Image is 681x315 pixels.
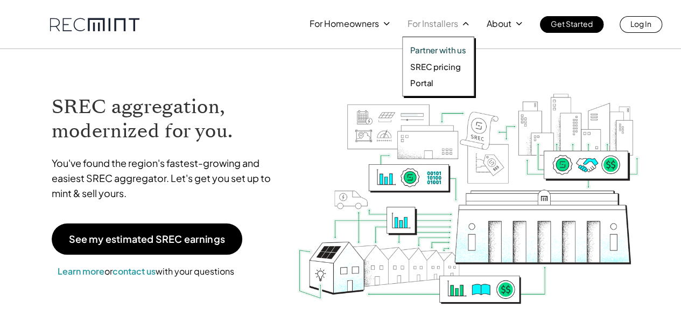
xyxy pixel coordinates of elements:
[52,95,281,143] h1: SREC aggregation, modernized for you.
[410,61,460,72] p: SREC pricing
[113,265,156,277] a: contact us
[297,65,640,307] img: RECmint value cycle
[410,78,433,88] p: Portal
[69,234,225,244] p: See my estimated SREC earnings
[52,156,281,201] p: You've found the region's fastest-growing and easiest SREC aggregator. Let's get you set up to mi...
[52,264,240,278] p: or with your questions
[410,45,466,55] a: Partner with us
[540,16,603,33] a: Get Started
[620,16,662,33] a: Log In
[310,16,379,31] p: For Homeowners
[52,223,242,255] a: See my estimated SREC earnings
[410,61,466,72] a: SREC pricing
[630,16,651,31] p: Log In
[551,16,593,31] p: Get Started
[58,265,104,277] a: Learn more
[410,78,466,88] a: Portal
[408,16,458,31] p: For Installers
[487,16,511,31] p: About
